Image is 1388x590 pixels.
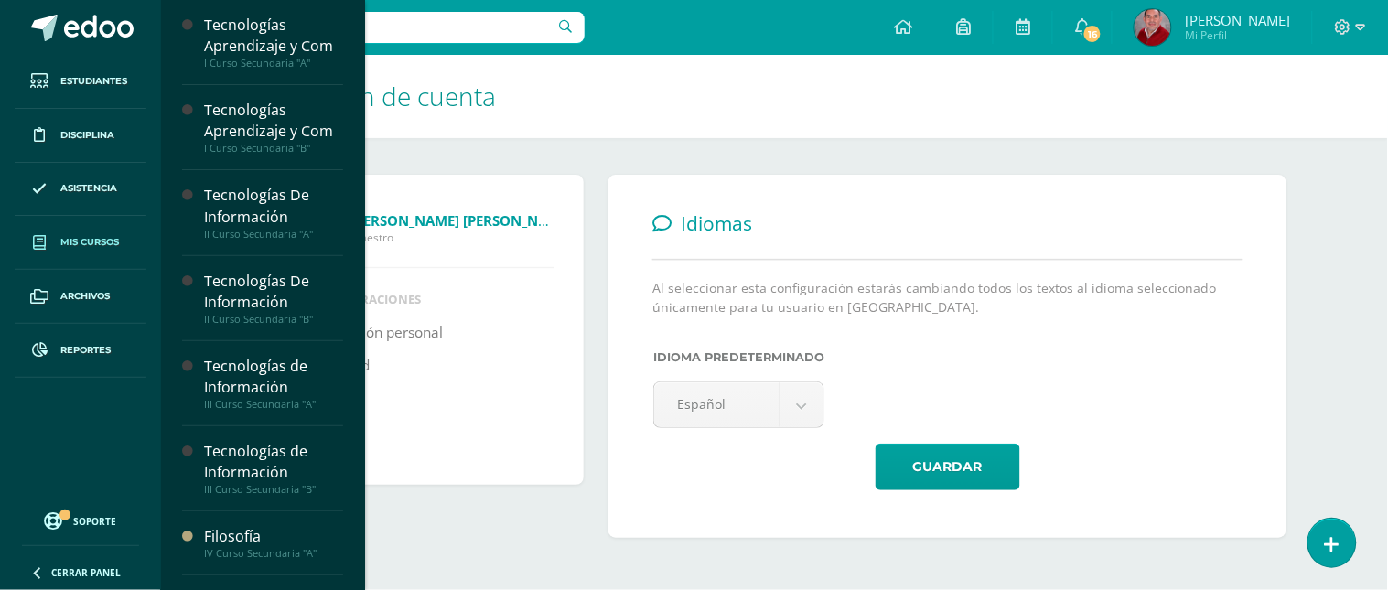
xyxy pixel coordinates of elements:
div: III Curso Secundaria "B" [204,483,343,496]
a: Tecnologías Aprendizaje y ComI Curso Secundaria "A" [204,15,343,70]
span: Archivos [60,289,110,304]
span: Español [677,382,757,425]
div: Tecnologías Aprendizaje y Com [204,100,343,142]
span: Cerrar panel [51,566,121,579]
a: Tecnologías Aprendizaje y ComI Curso Secundaria "B" [204,100,343,155]
a: Tecnologías de InformaciónIII Curso Secundaria "B" [204,441,343,496]
a: Tecnologías de InformaciónIII Curso Secundaria "A" [204,356,343,411]
a: Archivos [15,270,146,324]
span: 16 [1082,24,1103,44]
a: FilosofíaIV Curso Secundaria "A" [204,526,343,560]
input: Busca un usuario... [173,12,585,43]
span: Estudiantes [60,74,127,89]
span: [PERSON_NAME] [1185,11,1290,29]
a: Soporte [22,508,139,532]
a: [PERSON_NAME] [PERSON_NAME] [351,211,554,230]
span: Disciplina [60,128,114,143]
div: I Curso Secundaria "B" [204,142,343,155]
a: Disciplina [15,109,146,163]
strong: [PERSON_NAME] [PERSON_NAME] [351,211,573,230]
div: Tecnologías de Información [204,441,343,483]
span: Reportes [60,343,111,358]
div: III Curso Secundaria "A" [204,398,343,411]
div: II Curso Secundaria "A" [204,228,343,241]
a: Estudiantes [15,55,146,109]
div: Tecnologías de Información [204,356,343,398]
button: Guardar [876,444,1020,490]
a: Tecnologías De InformaciónII Curso Secundaria "B" [204,271,343,326]
div: IV Curso Secundaria "A" [204,547,343,560]
span: Mi Perfil [1185,27,1290,43]
p: Al seleccionar esta configuración estarás cambiando todos los textos al idioma seleccionado única... [652,278,1243,316]
a: Reportes [15,324,146,378]
li: Configuraciones [306,291,541,307]
div: Tecnologías De Información [204,185,343,227]
span: Mis cursos [60,235,119,250]
span: Asistencia [60,181,117,196]
span: Maestro [351,230,554,245]
a: Información personal [306,316,444,349]
span: Soporte [74,515,117,528]
span: Idiomas [681,210,752,236]
a: Asistencia [15,163,146,217]
div: II Curso Secundaria "B" [204,313,343,326]
a: Español [654,382,823,427]
a: Mis cursos [15,216,146,270]
a: Tecnologías De InformaciónII Curso Secundaria "A" [204,185,343,240]
div: I Curso Secundaria "A" [204,57,343,70]
label: IDIOMA PREDETERMINADO [653,350,824,364]
div: Tecnologías De Información [204,271,343,313]
div: Tecnologías Aprendizaje y Com [204,15,343,57]
div: Filosofía [204,526,343,547]
img: fd73516eb2f546aead7fb058580fc543.png [1135,9,1171,46]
